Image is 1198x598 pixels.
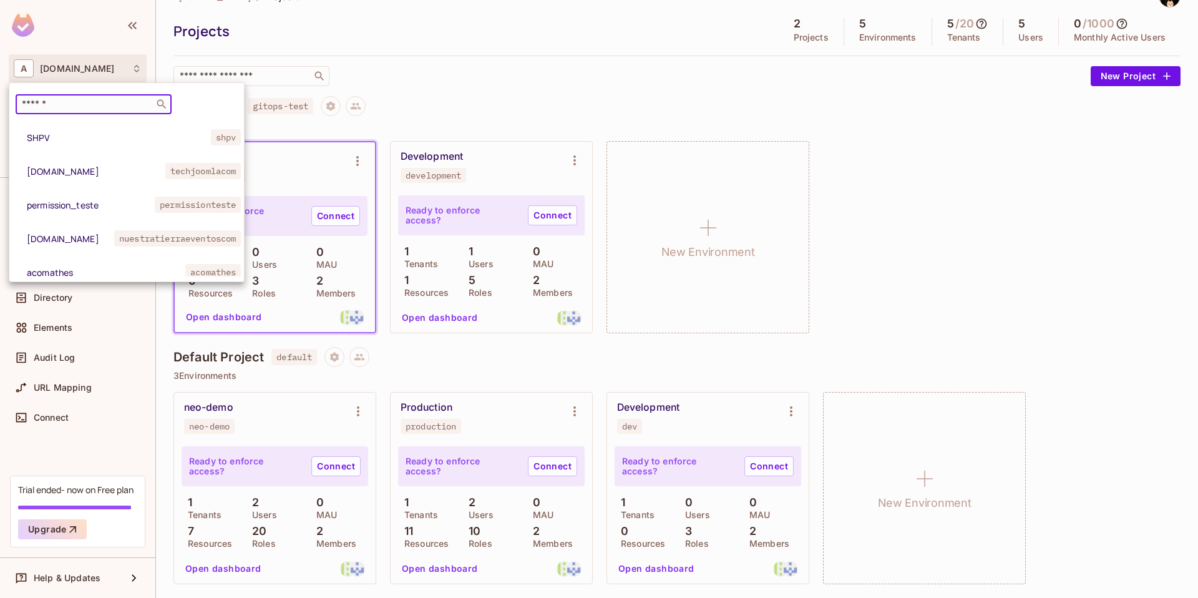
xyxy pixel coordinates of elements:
span: acomathes [27,267,185,278]
span: techjoomlacom [165,163,241,179]
span: acomathes [185,264,241,280]
span: SHPV [27,132,211,144]
span: [DOMAIN_NAME] [27,233,114,245]
span: [DOMAIN_NAME] [27,165,165,177]
span: permissionteste [155,197,241,213]
span: nuestratierraeventoscom [114,230,241,247]
span: shpv [211,129,241,145]
span: permission_teste [27,199,155,211]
